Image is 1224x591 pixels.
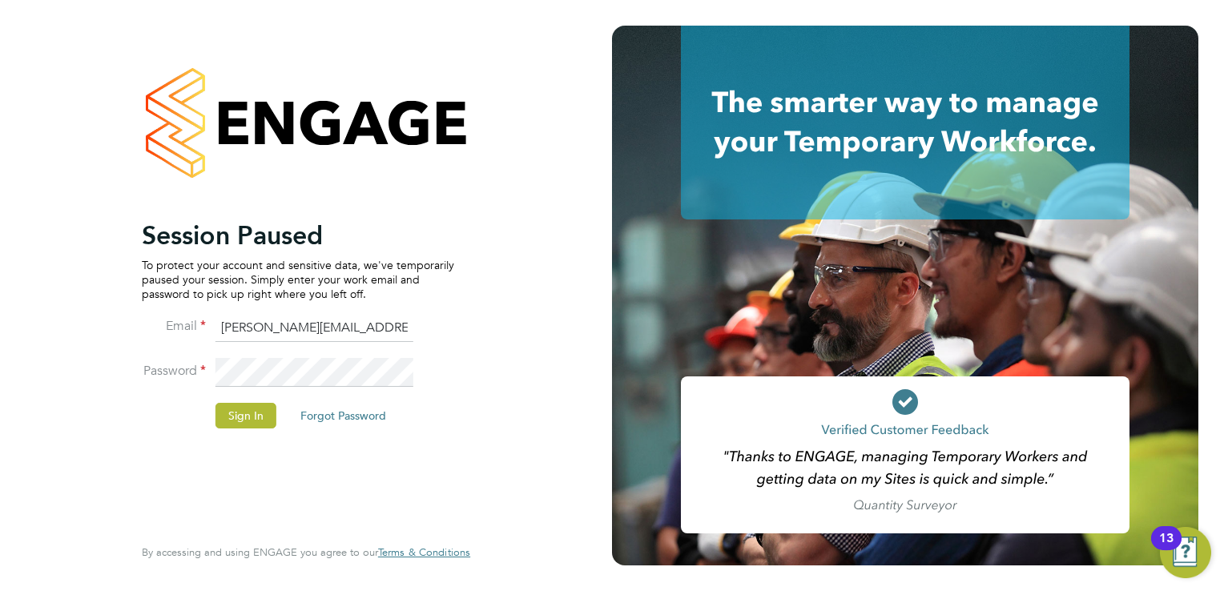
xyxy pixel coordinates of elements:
a: Terms & Conditions [378,546,470,559]
span: By accessing and using ENGAGE you agree to our [142,545,470,559]
button: Open Resource Center, 13 new notifications [1160,527,1211,578]
label: Password [142,363,206,380]
div: 13 [1159,538,1174,559]
label: Email [142,318,206,335]
h2: Session Paused [142,219,454,251]
button: Sign In [215,403,276,428]
p: To protect your account and sensitive data, we've temporarily paused your session. Simply enter y... [142,258,454,302]
input: Enter your work email... [215,314,413,343]
span: Terms & Conditions [378,545,470,559]
button: Forgot Password [288,403,399,428]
